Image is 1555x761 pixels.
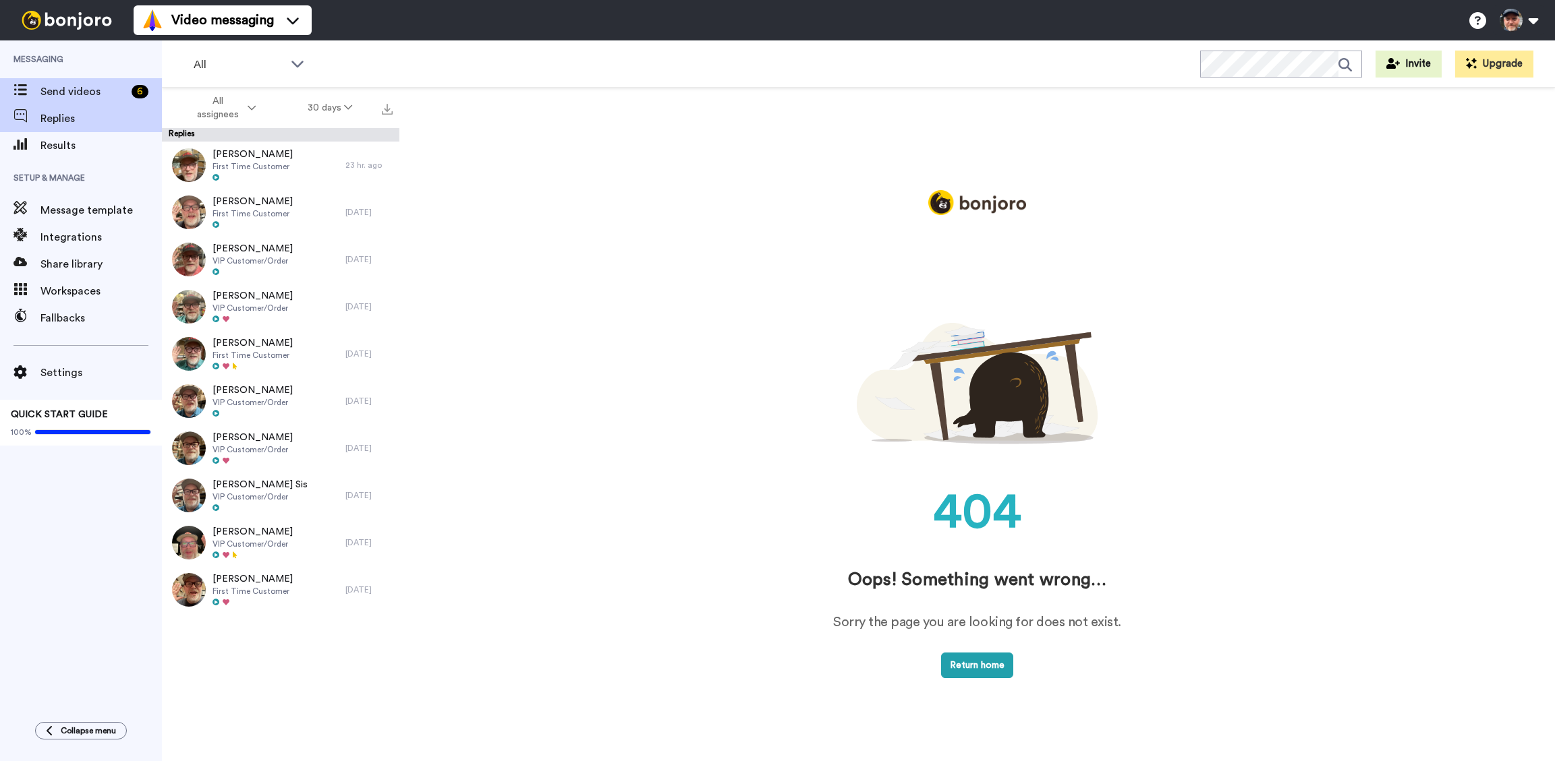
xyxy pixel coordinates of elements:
[162,330,399,377] a: [PERSON_NAME]First Time Customer[DATE]
[213,303,293,313] span: VIP Customer/Order
[941,661,1013,670] a: Return home
[172,431,206,465] img: b78f7391-9d38-4a0d-af66-664d88ebc1f5-thumb.jpg
[40,229,162,245] span: Integrations
[213,478,308,491] span: [PERSON_NAME] Sis
[213,431,293,444] span: [PERSON_NAME]
[213,525,293,539] span: [PERSON_NAME]
[213,384,293,397] span: [PERSON_NAME]
[213,397,293,408] span: VIP Customer/Order
[282,96,378,120] button: 30 days
[1455,51,1533,78] button: Upgrade
[345,254,393,265] div: [DATE]
[194,57,284,73] span: All
[35,722,127,739] button: Collapse menu
[382,104,393,115] img: export.svg
[162,189,399,236] a: [PERSON_NAME]First Time Customer[DATE]
[40,365,162,381] span: Settings
[61,725,116,736] span: Collapse menu
[162,128,399,142] div: Replies
[426,568,1528,592] div: Oops! Something went wrong…
[40,138,162,154] span: Results
[172,337,206,371] img: 33da521f-f0f9-4932-a193-53516986218f-thumb.jpg
[162,236,399,283] a: [PERSON_NAME]VIP Customer/Order[DATE]
[213,350,293,361] span: First Time Customer
[172,526,206,559] img: 046fb462-78e2-4ee5-a8e4-cfb9a116e6e4-thumb.jpg
[40,84,126,100] span: Send videos
[345,207,393,218] div: [DATE]
[40,111,162,127] span: Replies
[213,572,293,586] span: [PERSON_NAME]
[213,539,293,549] span: VIP Customer/Order
[172,573,206,607] img: b3565c6f-ca74-48ae-8cea-c6f6b4acfc84-thumb.jpg
[213,242,293,255] span: [PERSON_NAME]
[142,9,163,31] img: vm-color.svg
[171,11,274,30] span: Video messaging
[426,478,1528,547] div: 404
[172,243,206,276] img: dcc1e25e-5214-4349-bc85-45edb14121e1-thumb.jpg
[660,613,1295,632] div: Sorry the page you are looking for does not exist.
[40,256,162,272] span: Share library
[213,208,293,219] span: First Time Customer
[165,89,282,127] button: All assignees
[172,384,206,418] img: 7e02eb65-798b-4aeb-83cd-6ba1a7c1f1c8-thumb.jpg
[345,537,393,548] div: [DATE]
[345,443,393,454] div: [DATE]
[213,336,293,350] span: [PERSON_NAME]
[172,148,206,182] img: 59057fe9-f542-4bff-97c4-df1a8094f83e-thumb.jpg
[213,444,293,455] span: VIP Customer/Order
[213,148,293,161] span: [PERSON_NAME]
[162,519,399,566] a: [PERSON_NAME]VIP Customer/Order[DATE]
[16,11,117,30] img: bj-logo-header-white.svg
[857,323,1098,444] img: 404.png
[213,586,293,597] span: First Time Customer
[162,142,399,189] a: [PERSON_NAME]First Time Customer23 hr. ago
[162,377,399,425] a: [PERSON_NAME]VIP Customer/Order[DATE]
[162,283,399,330] a: [PERSON_NAME]VIP Customer/Order[DATE]
[345,301,393,312] div: [DATE]
[941,652,1013,678] button: Return home
[162,425,399,472] a: [PERSON_NAME]VIP Customer/Order[DATE]
[213,195,293,208] span: [PERSON_NAME]
[172,479,206,512] img: 39537f28-e30d-4bea-b049-aba568953bcc-thumb.jpg
[345,160,393,171] div: 23 hr. ago
[132,85,148,98] div: 6
[345,584,393,595] div: [DATE]
[345,348,393,359] div: [DATE]
[172,290,206,324] img: 1e90fb84-83b5-424a-a589-caf9a0d71845-thumb.jpg
[213,491,308,502] span: VIP Customer/Order
[162,472,399,519] a: [PERSON_NAME] SisVIP Customer/Order[DATE]
[172,195,206,229] img: e31ad22a-2fc1-4dc2-b112-10dfee1293c1-thumb.jpg
[190,94,245,121] span: All assignees
[378,98,397,118] button: Export all results that match these filters now.
[213,289,293,303] span: [PERSON_NAME]
[345,396,393,406] div: [DATE]
[928,190,1026,215] img: logo_full.png
[40,202,162,218] span: Message template
[11,427,32,437] span: 100%
[40,310,162,326] span: Fallbacks
[213,161,293,172] span: First Time Customer
[345,490,393,501] div: [DATE]
[11,410,108,419] span: QUICK START GUIDE
[162,566,399,613] a: [PERSON_NAME]First Time Customer[DATE]
[40,283,162,299] span: Workspaces
[213,255,293,266] span: VIP Customer/Order
[1376,51,1442,78] button: Invite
